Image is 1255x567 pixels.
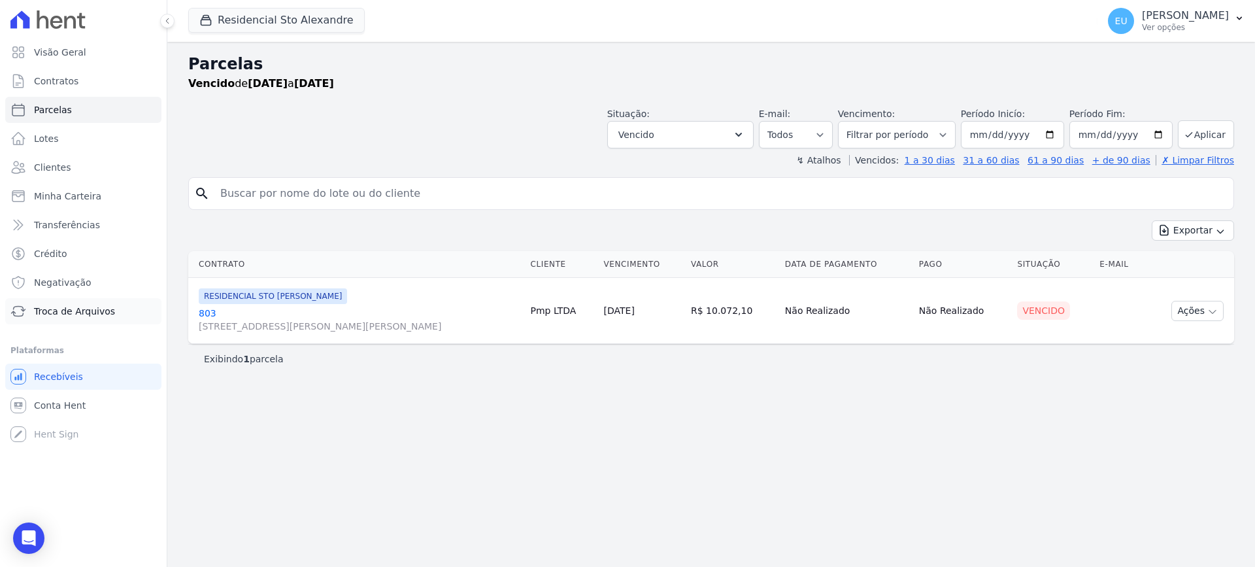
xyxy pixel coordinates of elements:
[248,77,288,90] strong: [DATE]
[905,155,955,165] a: 1 a 30 dias
[1178,120,1234,148] button: Aplicar
[525,251,598,278] th: Cliente
[5,241,161,267] a: Crédito
[34,305,115,318] span: Troca de Arquivos
[599,251,686,278] th: Vencimento
[780,278,914,344] td: Não Realizado
[1115,16,1128,26] span: EU
[1097,3,1255,39] button: EU [PERSON_NAME] Ver opções
[34,103,72,116] span: Parcelas
[1092,155,1150,165] a: + de 90 dias
[618,127,654,143] span: Vencido
[1028,155,1084,165] a: 61 a 90 dias
[34,161,71,174] span: Clientes
[34,75,78,88] span: Contratos
[5,154,161,180] a: Clientes
[243,354,250,364] b: 1
[199,307,520,333] a: 803[STREET_ADDRESS][PERSON_NAME][PERSON_NAME]
[34,276,92,289] span: Negativação
[796,155,841,165] label: ↯ Atalhos
[188,77,235,90] strong: Vencido
[1094,251,1146,278] th: E-mail
[1017,301,1070,320] div: Vencido
[1142,22,1229,33] p: Ver opções
[604,305,635,316] a: [DATE]
[914,278,1012,344] td: Não Realizado
[34,132,59,145] span: Lotes
[188,8,365,33] button: Residencial Sto Alexandre
[607,121,754,148] button: Vencido
[1152,220,1234,241] button: Exportar
[34,218,100,232] span: Transferências
[961,109,1025,119] label: Período Inicío:
[759,109,791,119] label: E-mail:
[188,76,334,92] p: de a
[194,186,210,201] i: search
[1171,301,1224,321] button: Ações
[1156,155,1234,165] a: ✗ Limpar Filtros
[34,190,101,203] span: Minha Carteira
[5,68,161,94] a: Contratos
[607,109,650,119] label: Situação:
[34,247,67,260] span: Crédito
[34,370,83,383] span: Recebíveis
[34,46,86,59] span: Visão Geral
[5,183,161,209] a: Minha Carteira
[5,97,161,123] a: Parcelas
[5,269,161,296] a: Negativação
[686,251,780,278] th: Valor
[1069,107,1173,121] label: Período Fim:
[838,109,895,119] label: Vencimento:
[780,251,914,278] th: Data de Pagamento
[525,278,598,344] td: Pmp LTDA
[294,77,334,90] strong: [DATE]
[204,352,284,366] p: Exibindo parcela
[10,343,156,358] div: Plataformas
[5,364,161,390] a: Recebíveis
[1142,9,1229,22] p: [PERSON_NAME]
[686,278,780,344] td: R$ 10.072,10
[199,320,520,333] span: [STREET_ADDRESS][PERSON_NAME][PERSON_NAME]
[963,155,1019,165] a: 31 a 60 dias
[1012,251,1094,278] th: Situação
[5,298,161,324] a: Troca de Arquivos
[13,523,44,554] div: Open Intercom Messenger
[199,288,347,304] span: RESIDENCIAL STO [PERSON_NAME]
[5,39,161,65] a: Visão Geral
[5,212,161,238] a: Transferências
[5,392,161,419] a: Conta Hent
[188,251,525,278] th: Contrato
[188,52,1234,76] h2: Parcelas
[914,251,1012,278] th: Pago
[34,399,86,412] span: Conta Hent
[849,155,899,165] label: Vencidos:
[212,180,1228,207] input: Buscar por nome do lote ou do cliente
[5,126,161,152] a: Lotes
